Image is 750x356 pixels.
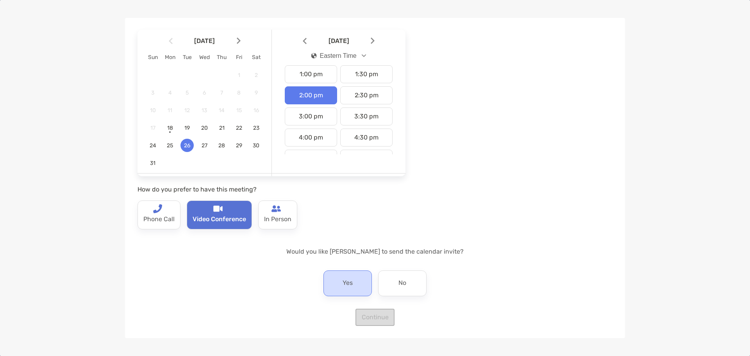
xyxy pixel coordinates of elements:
button: iconEastern Time [305,47,373,65]
span: 29 [232,142,246,149]
span: 28 [215,142,229,149]
img: Arrow icon [371,38,375,44]
span: 4 [163,89,177,96]
p: Phone Call [143,213,175,226]
span: 26 [180,142,194,149]
div: Fri [230,54,248,61]
span: 25 [163,142,177,149]
span: 1 [232,72,246,79]
div: Thu [213,54,230,61]
span: 22 [232,125,246,131]
span: [DATE] [308,37,369,45]
div: Wed [196,54,213,61]
span: 23 [250,125,263,131]
p: Yes [343,277,353,290]
span: 30 [250,142,263,149]
div: 4:30 pm [340,129,393,147]
span: 24 [146,142,159,149]
span: 15 [232,107,246,114]
img: type-call [213,204,223,213]
img: type-call [153,204,162,213]
span: 7 [215,89,229,96]
p: Would you like [PERSON_NAME] to send the calendar invite? [137,247,612,256]
span: 6 [198,89,211,96]
span: 5 [180,89,194,96]
p: No [398,277,406,290]
div: 2:00 pm [285,86,337,104]
span: 19 [180,125,194,131]
span: 2 [250,72,263,79]
div: 3:30 pm [340,107,393,125]
span: 11 [163,107,177,114]
span: 31 [146,160,159,166]
img: Arrow icon [169,38,173,44]
span: 14 [215,107,229,114]
div: Tue [179,54,196,61]
span: 8 [232,89,246,96]
img: type-call [271,204,281,213]
div: 3:00 pm [285,107,337,125]
div: 1:30 pm [340,65,393,83]
span: 10 [146,107,159,114]
span: 27 [198,142,211,149]
div: Eastern Time [311,52,357,59]
div: 4:00 pm [285,129,337,147]
div: 5:00 pm [285,150,337,168]
span: [DATE] [174,37,235,45]
p: Video Conference [193,213,246,226]
span: 12 [180,107,194,114]
div: Mon [161,54,179,61]
span: 3 [146,89,159,96]
div: 1:00 pm [285,65,337,83]
p: In Person [264,213,291,226]
div: Sat [248,54,265,61]
div: 5:30 pm [340,150,393,168]
p: How do you prefer to have this meeting? [137,184,405,194]
span: 17 [146,125,159,131]
img: Arrow icon [237,38,241,44]
img: Arrow icon [303,38,307,44]
span: 16 [250,107,263,114]
span: 20 [198,125,211,131]
span: 21 [215,125,229,131]
div: 2:30 pm [340,86,393,104]
span: 18 [163,125,177,131]
span: 9 [250,89,263,96]
span: 13 [198,107,211,114]
img: Open dropdown arrow [362,54,366,57]
img: icon [311,53,317,59]
div: Sun [144,54,161,61]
